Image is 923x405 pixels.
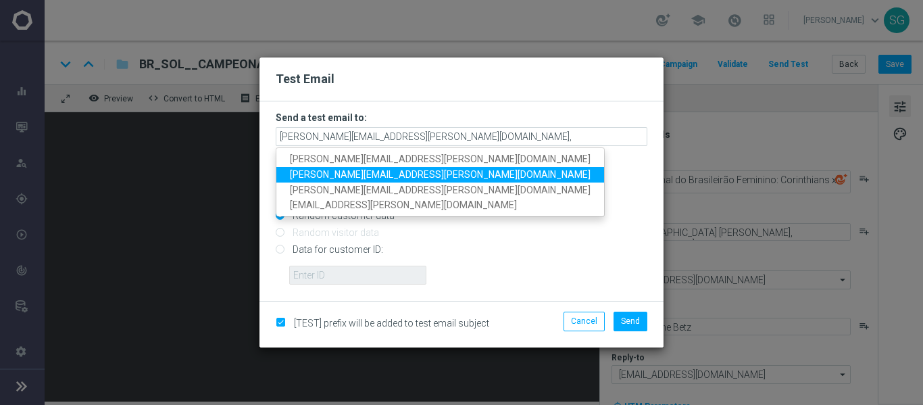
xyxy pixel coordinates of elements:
a: [PERSON_NAME][EMAIL_ADDRESS][PERSON_NAME][DOMAIN_NAME] [276,151,604,167]
button: Send [614,312,647,331]
button: Cancel [564,312,605,331]
span: [PERSON_NAME][EMAIL_ADDRESS][PERSON_NAME][DOMAIN_NAME] [290,153,591,164]
span: [PERSON_NAME][EMAIL_ADDRESS][PERSON_NAME][DOMAIN_NAME] [290,185,591,195]
span: Send [621,316,640,326]
input: Enter ID [289,266,426,285]
h3: Send a test email to: [276,112,647,124]
span: [TEST] prefix will be added to test email subject [294,318,489,329]
span: [EMAIL_ADDRESS][PERSON_NAME][DOMAIN_NAME] [290,200,517,211]
a: [PERSON_NAME][EMAIL_ADDRESS][PERSON_NAME][DOMAIN_NAME] [276,183,604,198]
a: [EMAIL_ADDRESS][PERSON_NAME][DOMAIN_NAME] [276,198,604,214]
h2: Test Email [276,71,647,87]
span: [PERSON_NAME][EMAIL_ADDRESS][PERSON_NAME][DOMAIN_NAME] [290,169,591,180]
a: [PERSON_NAME][EMAIL_ADDRESS][PERSON_NAME][DOMAIN_NAME] [276,167,604,183]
